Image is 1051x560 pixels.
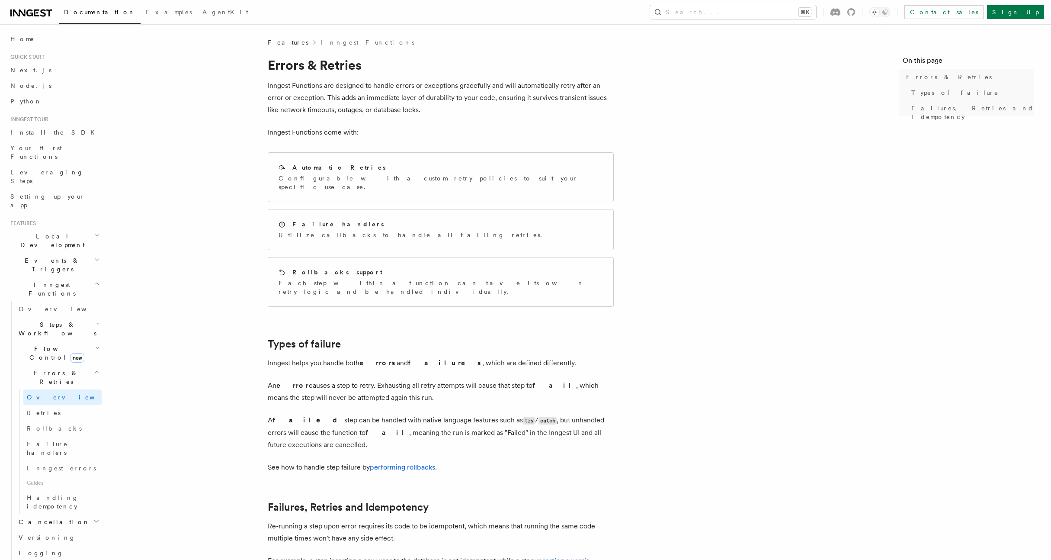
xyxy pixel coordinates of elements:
p: A step can be handled with native language features such as / , but unhandled errors will cause t... [268,414,614,451]
a: Rollbacks supportEach step within a function can have its own retry logic and be handled individu... [268,257,614,307]
p: Each step within a function can have its own retry logic and be handled individually. [279,279,603,296]
span: AgentKit [202,9,248,16]
a: Overview [15,301,102,317]
span: Setting up your app [10,193,85,209]
a: Documentation [59,3,141,24]
p: An causes a step to retry. Exhausting all retry attempts will cause that step to , which means th... [268,380,614,404]
a: Next.js [7,62,102,78]
a: Node.js [7,78,102,93]
span: Next.js [10,67,51,74]
a: Retries [23,405,102,421]
a: Install the SDK [7,125,102,140]
strong: failures [408,359,482,367]
span: Retries [27,409,61,416]
a: Overview [23,389,102,405]
span: Features [7,220,36,227]
p: Inngest helps you handle both and , which are defined differently. [268,357,614,369]
span: Handling idempotency [27,494,79,510]
a: Sign Up [987,5,1044,19]
p: Inngest Functions are designed to handle errors or exceptions gracefully and will automatically r... [268,80,614,116]
span: Python [10,98,42,105]
a: performing rollbacks [370,463,435,471]
span: Documentation [64,9,135,16]
a: Rollbacks [23,421,102,436]
span: Overview [19,306,108,312]
a: Contact sales [904,5,984,19]
a: Failure handlers [23,436,102,460]
span: Flow Control [15,344,95,362]
span: Home [10,35,35,43]
a: Python [7,93,102,109]
span: Quick start [7,54,45,61]
a: Failure handlersUtilize callbacks to handle all failing retries. [268,209,614,250]
span: Install the SDK [10,129,100,136]
kbd: ⌘K [799,8,811,16]
span: Your first Functions [10,145,62,160]
span: Errors & Retries [906,73,992,81]
strong: fail [532,381,576,389]
span: Events & Triggers [7,256,94,274]
span: Cancellation [15,518,90,526]
span: Node.js [10,82,51,89]
code: catch [538,417,557,425]
span: Types of failure [911,88,999,97]
span: new [70,353,84,363]
a: Home [7,31,102,47]
span: Inngest tour [7,116,48,123]
button: Errors & Retries [15,365,102,389]
span: Errors & Retries [15,369,94,386]
button: Events & Triggers [7,253,102,277]
a: Examples [141,3,197,23]
h2: Failure handlers [292,220,384,229]
a: Your first Functions [7,140,102,164]
div: Errors & Retries [15,389,102,514]
strong: error [276,381,309,389]
span: Inngest Functions [7,280,93,298]
span: Local Development [7,232,94,249]
strong: fail [365,428,409,437]
span: Features [268,38,308,47]
a: Errors & Retries [903,69,1034,85]
span: Failures, Retries and Idempotency [911,104,1034,121]
a: Failures, Retries and Idempotency [908,100,1034,125]
button: Steps & Workflows [15,317,102,341]
a: Types of failure [268,338,341,350]
span: Rollbacks [27,425,82,432]
a: Versioning [15,530,102,545]
span: Inngest errors [27,465,96,472]
p: Utilize callbacks to handle all failing retries. [279,231,547,239]
h2: Rollbacks support [292,268,382,277]
span: Steps & Workflows [15,320,96,338]
strong: errors [359,359,397,367]
span: Examples [146,9,192,16]
h4: On this page [903,55,1034,69]
p: Re-running a step upon error requires its code to be idempotent, which means that running the sam... [268,520,614,544]
a: Types of failure [908,85,1034,100]
button: Flow Controlnew [15,341,102,365]
a: Leveraging Steps [7,164,102,189]
span: Versioning [19,534,76,541]
p: Configurable with a custom retry policies to suit your specific use case. [279,174,603,191]
span: Guides [23,476,102,490]
span: Failure handlers [27,441,68,456]
p: See how to handle step failure by . [268,461,614,473]
strong: failed [272,416,344,424]
h2: Automatic Retries [292,163,386,172]
p: Inngest Functions come with: [268,126,614,138]
code: try [523,417,535,425]
span: Overview [27,394,116,401]
a: Inngest Functions [320,38,414,47]
h1: Errors & Retries [268,57,614,73]
a: Handling idempotency [23,490,102,514]
button: Local Development [7,229,102,253]
button: Toggle dark mode [869,7,890,17]
span: Logging [19,550,64,557]
a: Failures, Retries and Idempotency [268,501,429,513]
a: Inngest errors [23,460,102,476]
a: Automatic RetriesConfigurable with a custom retry policies to suit your specific use case. [268,152,614,202]
button: Cancellation [15,514,102,530]
button: Inngest Functions [7,277,102,301]
button: Search...⌘K [650,5,816,19]
span: Leveraging Steps [10,169,83,184]
a: AgentKit [197,3,253,23]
